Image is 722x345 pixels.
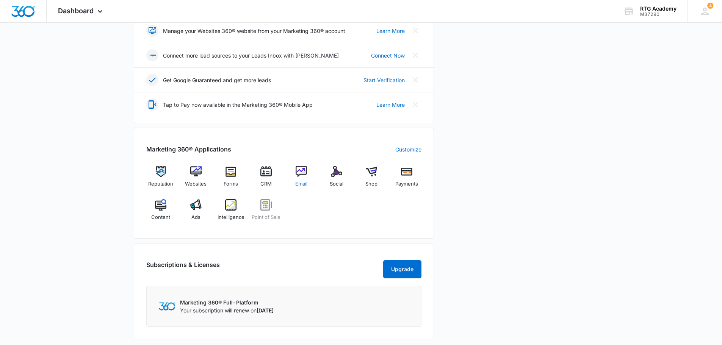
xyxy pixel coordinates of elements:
button: Close [409,74,421,86]
p: Connect more lead sources to your Leads Inbox with [PERSON_NAME] [163,52,339,59]
a: Connect Now [371,52,405,59]
a: Start Verification [363,76,405,84]
p: Get Google Guaranteed and get more leads [163,76,271,84]
span: Forms [224,180,238,188]
button: Upgrade [383,260,421,278]
span: Ads [191,214,200,221]
span: Point of Sale [252,214,280,221]
h2: Marketing 360® Applications [146,145,231,154]
img: Marketing 360 Logo [159,302,175,310]
h2: Subscriptions & Licenses [146,260,220,275]
button: Close [409,98,421,111]
span: Dashboard [58,7,94,15]
a: Shop [357,166,386,193]
a: Social [322,166,351,193]
span: Email [295,180,307,188]
a: Customize [395,145,421,153]
a: Websites [181,166,210,193]
button: Close [409,49,421,61]
a: Email [287,166,316,193]
div: account name [640,6,677,12]
div: account id [640,12,677,17]
span: 4 [707,3,713,9]
span: Social [330,180,343,188]
a: CRM [252,166,281,193]
span: [DATE] [257,307,274,314]
p: Manage your Websites 360® website from your Marketing 360® account [163,27,345,35]
p: Marketing 360® Full-Platform [180,298,274,306]
a: Forms [216,166,246,193]
span: Websites [185,180,207,188]
span: Payments [395,180,418,188]
span: CRM [260,180,272,188]
a: Learn More [376,101,405,109]
span: Reputation [148,180,173,188]
a: Learn More [376,27,405,35]
a: Ads [181,199,210,226]
a: Reputation [146,166,175,193]
a: Payments [392,166,421,193]
button: Close [409,25,421,37]
a: Content [146,199,175,226]
a: Point of Sale [252,199,281,226]
a: Intelligence [216,199,246,226]
p: Your subscription will renew on [180,306,274,314]
span: Shop [365,180,377,188]
div: notifications count [707,3,713,9]
span: Content [151,214,170,221]
span: Intelligence [218,214,244,221]
p: Tap to Pay now available in the Marketing 360® Mobile App [163,101,313,109]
